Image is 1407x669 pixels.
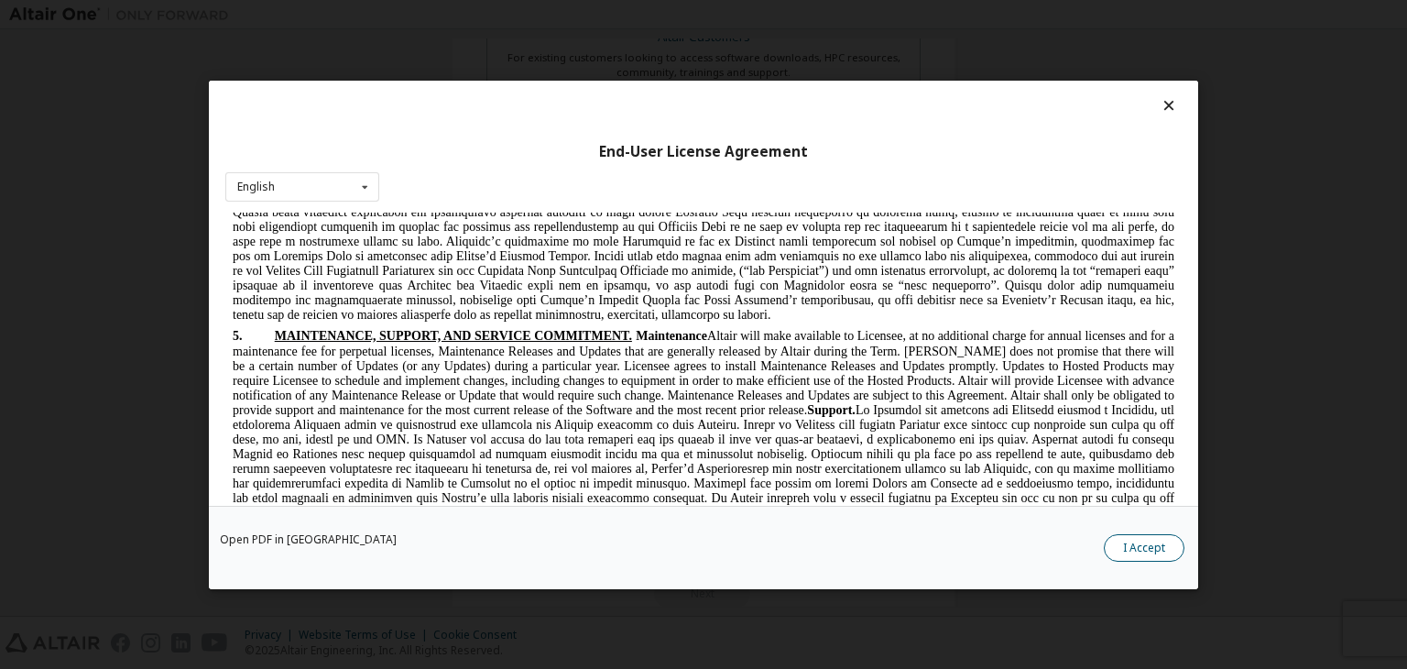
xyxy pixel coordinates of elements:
div: English [237,181,275,192]
a: Open PDF in [GEOGRAPHIC_DATA] [220,534,397,545]
b: Maintenance [410,116,482,130]
span: MAINTENANCE, SUPPORT, AND SERVICE COMMITMENT. [49,116,407,130]
b: Support. [582,191,630,204]
div: End-User License Agreement [225,142,1182,160]
button: I Accept [1104,534,1184,562]
span: Altair will make available to Licensee, at no additional charge for annual licenses and for a mai... [7,116,949,527]
span: 5. [7,116,49,130]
